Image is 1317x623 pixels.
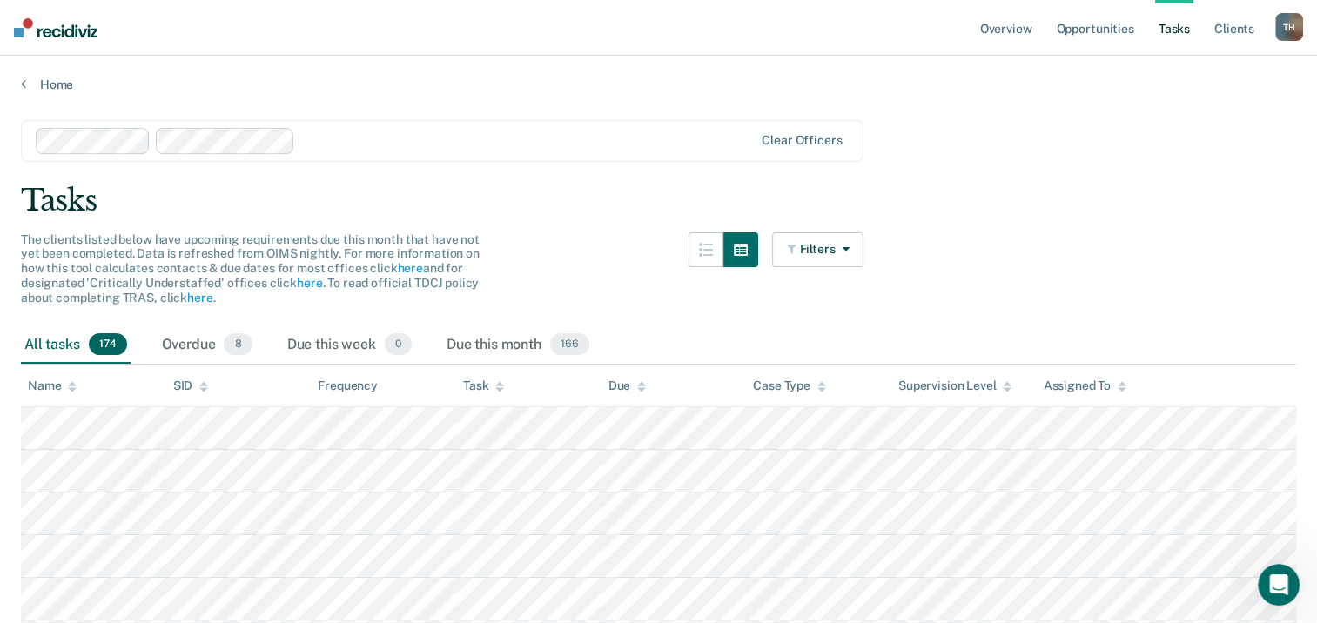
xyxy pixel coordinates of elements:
[187,291,212,305] a: here
[224,333,252,356] span: 8
[21,77,1296,92] a: Home
[173,378,209,393] div: SID
[318,378,378,393] div: Frequency
[158,326,256,365] div: Overdue8
[753,378,826,393] div: Case Type
[898,378,1012,393] div: Supervision Level
[397,261,422,275] a: here
[762,133,842,148] div: Clear officers
[284,326,415,365] div: Due this week0
[21,183,1296,218] div: Tasks
[1275,13,1303,41] button: TH
[21,232,480,305] span: The clients listed below have upcoming requirements due this month that have not yet been complet...
[443,326,593,365] div: Due this month166
[550,333,589,356] span: 166
[1275,13,1303,41] div: T H
[89,333,127,356] span: 174
[21,326,131,365] div: All tasks174
[14,18,97,37] img: Recidiviz
[772,232,864,267] button: Filters
[608,378,647,393] div: Due
[1043,378,1125,393] div: Assigned To
[297,276,322,290] a: here
[463,378,504,393] div: Task
[1258,564,1300,606] iframe: Intercom live chat
[28,378,77,393] div: Name
[385,333,412,356] span: 0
